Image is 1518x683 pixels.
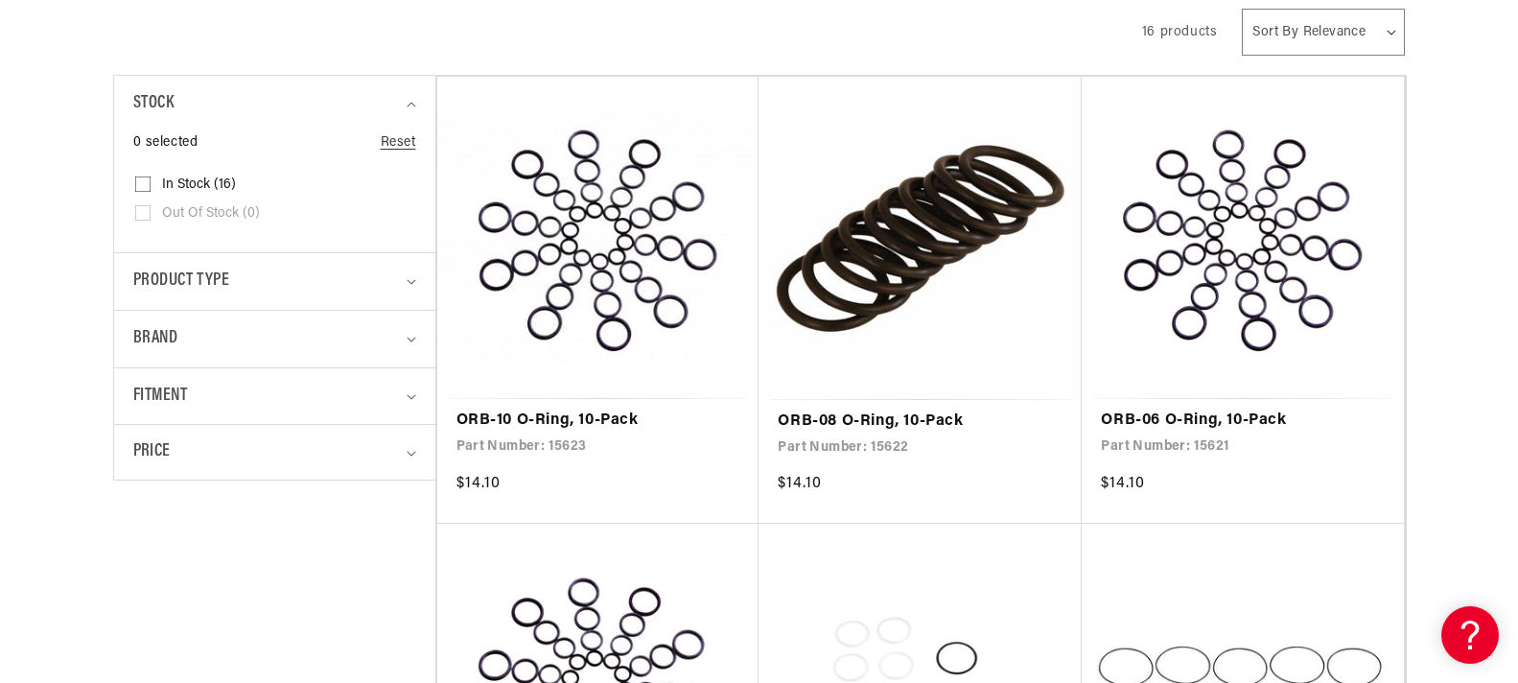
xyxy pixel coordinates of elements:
span: Stock [133,90,175,118]
span: 0 selected [133,132,199,153]
span: In stock (16) [162,177,236,194]
span: Fitment [133,383,188,411]
summary: Stock (0 selected) [133,76,416,132]
a: ORB-08 O-Ring, 10-Pack [778,410,1063,435]
a: Reset [381,132,416,153]
summary: Fitment (0 selected) [133,368,416,425]
a: ORB-10 O-Ring, 10-Pack [456,409,740,434]
span: 16 products [1142,25,1218,39]
span: Price [133,439,171,465]
a: ORB-06 O-Ring, 10-Pack [1101,409,1385,434]
summary: Price [133,425,416,480]
summary: Product type (0 selected) [133,253,416,310]
span: Brand [133,325,178,353]
span: Out of stock (0) [162,205,260,223]
summary: Brand (0 selected) [133,311,416,367]
span: Product type [133,268,230,295]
